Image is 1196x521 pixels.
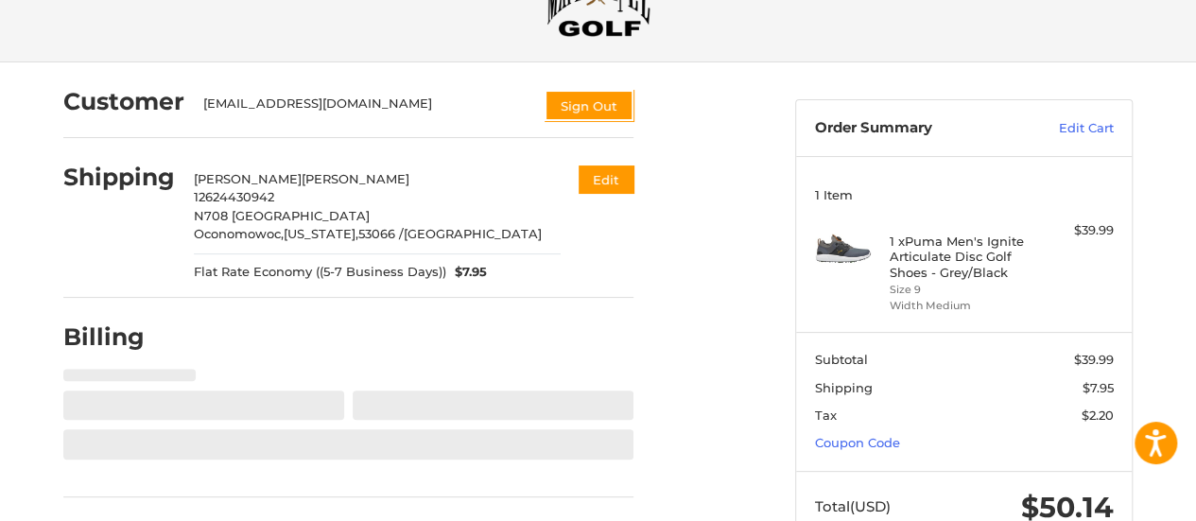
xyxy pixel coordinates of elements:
[1039,221,1114,240] div: $39.99
[358,226,404,241] span: 53066 /
[446,263,488,282] span: $7.95
[815,497,891,515] span: Total (USD)
[404,226,542,241] span: [GEOGRAPHIC_DATA]
[194,226,284,241] span: Oconomowoc,
[302,171,409,186] span: [PERSON_NAME]
[815,187,1114,202] h3: 1 Item
[815,119,1018,138] h3: Order Summary
[194,208,370,223] span: N708 [GEOGRAPHIC_DATA]
[815,380,873,395] span: Shipping
[203,95,527,121] div: [EMAIL_ADDRESS][DOMAIN_NAME]
[890,298,1034,314] li: Width Medium
[194,171,302,186] span: [PERSON_NAME]
[1082,408,1114,423] span: $2.20
[194,189,274,204] span: 12624430942
[815,352,868,367] span: Subtotal
[579,165,633,193] button: Edit
[1074,352,1114,367] span: $39.99
[815,408,837,423] span: Tax
[63,163,175,192] h2: Shipping
[63,87,184,116] h2: Customer
[284,226,358,241] span: [US_STATE],
[815,435,900,450] a: Coupon Code
[890,234,1034,280] h4: 1 x Puma Men's Ignite Articulate Disc Golf Shoes - Grey/Black
[890,282,1034,298] li: Size 9
[1018,119,1114,138] a: Edit Cart
[194,263,446,282] span: Flat Rate Economy ((5-7 Business Days))
[545,90,633,121] button: Sign Out
[1083,380,1114,395] span: $7.95
[63,322,174,352] h2: Billing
